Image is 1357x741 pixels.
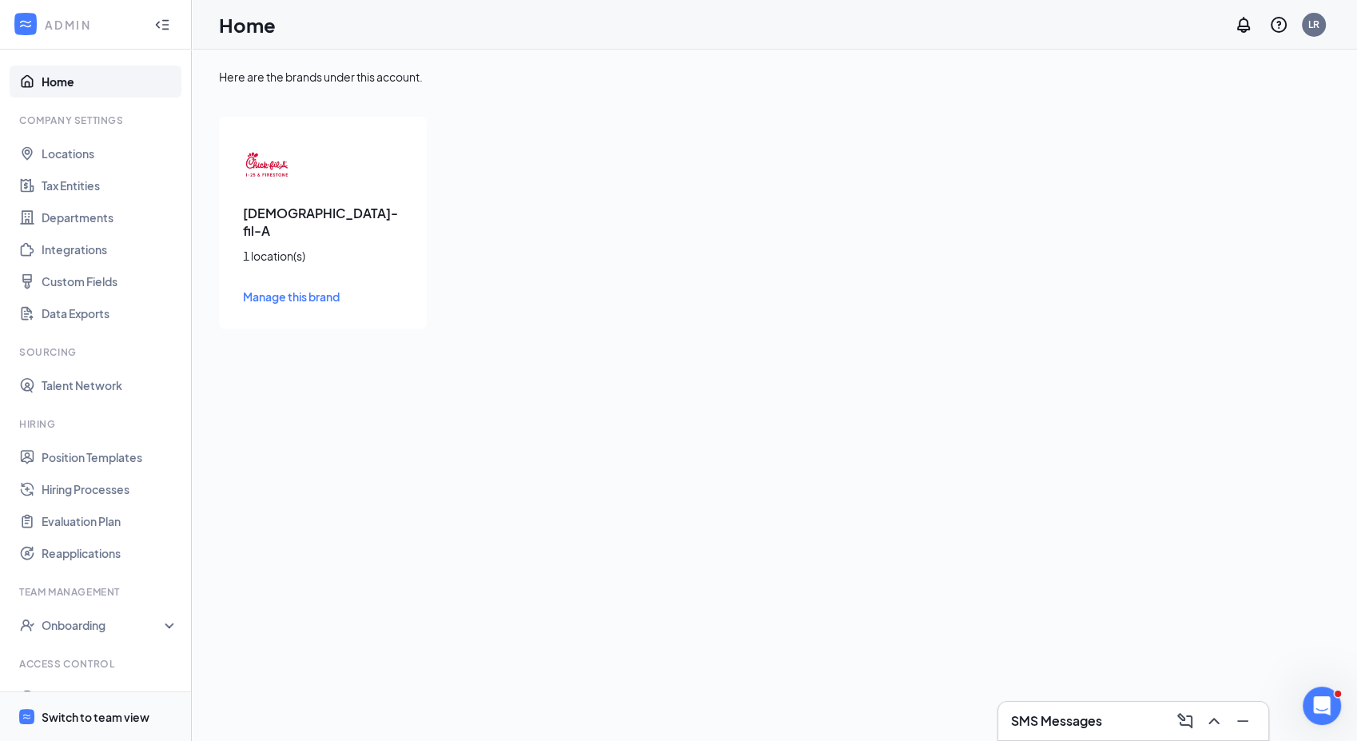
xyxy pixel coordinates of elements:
[42,233,178,265] a: Integrations
[22,711,32,722] svg: WorkstreamLogo
[243,288,403,305] a: Manage this brand
[19,114,175,127] div: Company Settings
[19,617,35,633] svg: UserCheck
[1269,15,1288,34] svg: QuestionInfo
[42,709,149,725] div: Switch to team view
[42,66,178,98] a: Home
[1201,708,1227,734] button: ChevronUp
[243,248,403,264] div: 1 location(s)
[42,369,178,401] a: Talent Network
[1230,708,1256,734] button: Minimize
[219,11,276,38] h1: Home
[19,345,175,359] div: Sourcing
[42,297,178,329] a: Data Exports
[243,205,403,240] h3: [DEMOGRAPHIC_DATA]-fil-A
[1233,711,1252,731] svg: Minimize
[1011,712,1102,730] h3: SMS Messages
[42,169,178,201] a: Tax Entities
[42,137,178,169] a: Locations
[1234,15,1253,34] svg: Notifications
[1172,708,1198,734] button: ComposeMessage
[219,69,1330,85] div: Here are the brands under this account.
[19,585,175,599] div: Team Management
[1308,18,1319,31] div: LR
[154,17,170,33] svg: Collapse
[42,537,178,569] a: Reapplications
[42,505,178,537] a: Evaluation Plan
[42,265,178,297] a: Custom Fields
[19,417,175,431] div: Hiring
[42,617,165,633] div: Onboarding
[1204,711,1224,731] svg: ChevronUp
[45,17,140,33] div: ADMIN
[42,441,178,473] a: Position Templates
[243,141,291,189] img: Chick-fil-A logo
[18,16,34,32] svg: WorkstreamLogo
[243,289,340,304] span: Manage this brand
[42,681,178,713] a: Users
[19,657,175,671] div: Access control
[42,473,178,505] a: Hiring Processes
[1303,687,1341,725] iframe: Intercom live chat
[42,201,178,233] a: Departments
[1176,711,1195,731] svg: ComposeMessage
